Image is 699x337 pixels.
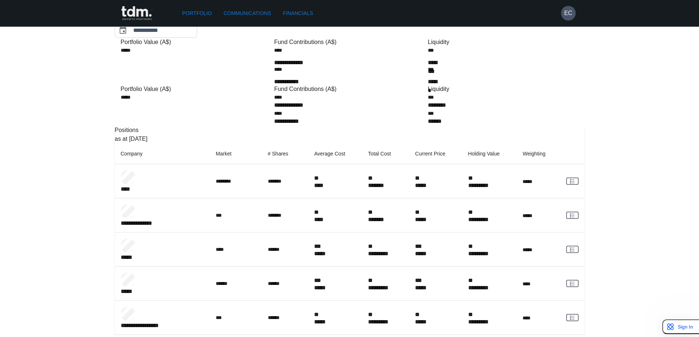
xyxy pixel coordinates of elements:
[561,6,576,21] button: EC
[116,23,130,38] button: Choose date, selected date is Aug 31, 2025
[570,179,574,183] g: rgba(16, 24, 40, 0.6
[210,143,262,164] th: Market
[274,38,425,47] div: Fund Contributions (A$)
[570,213,574,217] g: rgba(16, 24, 40, 0.6
[115,126,585,135] p: Positions
[564,9,572,18] h6: EC
[566,280,579,287] a: View Client Communications
[121,38,272,47] div: Portfolio Value (A$)
[409,143,462,164] th: Current Price
[362,143,409,164] th: Total Cost
[517,143,560,164] th: Weighting
[221,7,274,20] a: Communications
[570,281,574,285] g: rgba(16, 24, 40, 0.6
[566,177,579,185] a: View Client Communications
[121,85,272,94] div: Portfolio Value (A$)
[280,7,316,20] a: Financials
[566,246,579,253] a: View Client Communications
[115,135,585,143] p: as at [DATE]
[274,85,425,94] div: Fund Contributions (A$)
[428,85,579,94] div: Liquidity
[566,212,579,219] a: View Client Communications
[308,143,362,164] th: Average Cost
[566,314,579,321] a: View Client Communications
[262,143,309,164] th: # Shares
[570,315,574,319] g: rgba(16, 24, 40, 0.6
[570,247,574,251] g: rgba(16, 24, 40, 0.6
[115,143,210,164] th: Company
[428,38,579,47] div: Liquidity
[462,143,517,164] th: Holding Value
[179,7,215,20] a: Portfolio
